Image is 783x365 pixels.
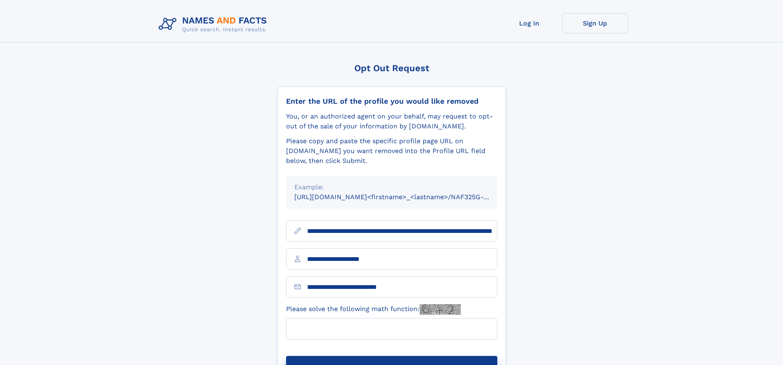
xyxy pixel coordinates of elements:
a: Sign Up [562,13,628,33]
div: Example: [294,182,489,192]
div: Enter the URL of the profile you would like removed [286,97,497,106]
small: [URL][DOMAIN_NAME]<firstname>_<lastname>/NAF325G-xxxxxxxx [294,193,513,201]
a: Log In [497,13,562,33]
div: Please copy and paste the specific profile page URL on [DOMAIN_NAME] you want removed into the Pr... [286,136,497,166]
label: Please solve the following math function: [286,304,461,315]
div: Opt Out Request [277,63,506,73]
div: You, or an authorized agent on your behalf, may request to opt-out of the sale of your informatio... [286,112,497,131]
img: Logo Names and Facts [155,13,274,35]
